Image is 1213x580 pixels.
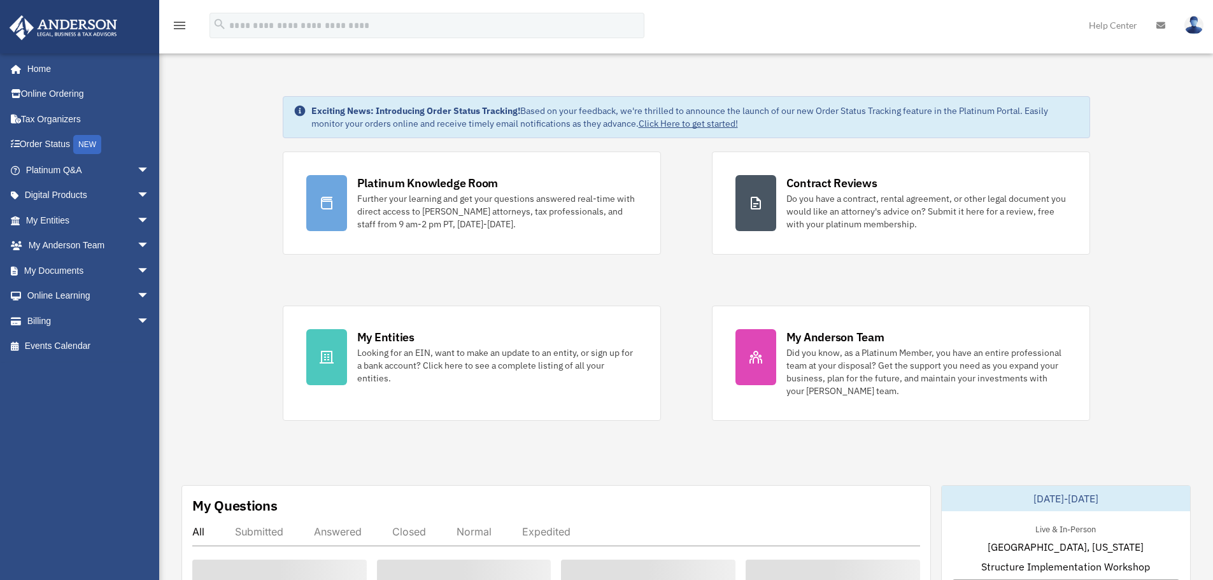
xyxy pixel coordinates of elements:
div: Do you have a contract, rental agreement, or other legal document you would like an attorney's ad... [786,192,1067,230]
a: My Entities Looking for an EIN, want to make an update to an entity, or sign up for a bank accoun... [283,306,661,421]
div: Answered [314,525,362,538]
span: arrow_drop_down [137,233,162,259]
a: My Entitiesarrow_drop_down [9,208,169,233]
div: NEW [73,135,101,154]
i: search [213,17,227,31]
a: Digital Productsarrow_drop_down [9,183,169,208]
span: arrow_drop_down [137,157,162,183]
div: Further your learning and get your questions answered real-time with direct access to [PERSON_NAM... [357,192,637,230]
a: Events Calendar [9,334,169,359]
div: Did you know, as a Platinum Member, you have an entire professional team at your disposal? Get th... [786,346,1067,397]
div: Live & In-Person [1025,521,1106,535]
div: Based on your feedback, we're thrilled to announce the launch of our new Order Status Tracking fe... [311,104,1079,130]
div: Normal [457,525,492,538]
div: My Entities [357,329,415,345]
span: [GEOGRAPHIC_DATA], [US_STATE] [988,539,1144,555]
div: Closed [392,525,426,538]
div: Looking for an EIN, want to make an update to an entity, or sign up for a bank account? Click her... [357,346,637,385]
span: arrow_drop_down [137,258,162,284]
a: Platinum Q&Aarrow_drop_down [9,157,169,183]
a: Billingarrow_drop_down [9,308,169,334]
a: My Anderson Team Did you know, as a Platinum Member, you have an entire professional team at your... [712,306,1090,421]
a: Online Ordering [9,81,169,107]
div: All [192,525,204,538]
strong: Exciting News: Introducing Order Status Tracking! [311,105,520,117]
a: Contract Reviews Do you have a contract, rental agreement, or other legal document you would like... [712,152,1090,255]
div: My Anderson Team [786,329,884,345]
span: arrow_drop_down [137,183,162,209]
span: arrow_drop_down [137,208,162,234]
img: User Pic [1184,16,1203,34]
a: Tax Organizers [9,106,169,132]
div: [DATE]-[DATE] [942,486,1190,511]
a: Platinum Knowledge Room Further your learning and get your questions answered real-time with dire... [283,152,661,255]
div: Expedited [522,525,571,538]
span: arrow_drop_down [137,308,162,334]
a: menu [172,22,187,33]
div: Platinum Knowledge Room [357,175,499,191]
a: My Documentsarrow_drop_down [9,258,169,283]
img: Anderson Advisors Platinum Portal [6,15,121,40]
a: Click Here to get started! [639,118,738,129]
span: Structure Implementation Workshop [981,559,1150,574]
i: menu [172,18,187,33]
a: Order StatusNEW [9,132,169,158]
div: Submitted [235,525,283,538]
a: Online Learningarrow_drop_down [9,283,169,309]
div: Contract Reviews [786,175,877,191]
div: My Questions [192,496,278,515]
span: arrow_drop_down [137,283,162,309]
a: My Anderson Teamarrow_drop_down [9,233,169,258]
a: Home [9,56,162,81]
